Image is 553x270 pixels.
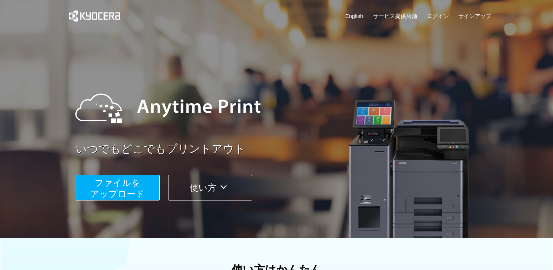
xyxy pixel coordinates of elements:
[90,178,145,199] span: ファイルを ​​アップロード
[168,175,252,200] button: 使い方
[427,12,449,20] a: ログイン
[458,12,491,20] a: サインアップ
[373,12,417,20] a: サービス提供店舗
[76,175,160,200] button: ファイルを​​アップロード
[345,12,363,20] a: English
[76,141,496,157] a: いつでもどこでもプリントアウト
